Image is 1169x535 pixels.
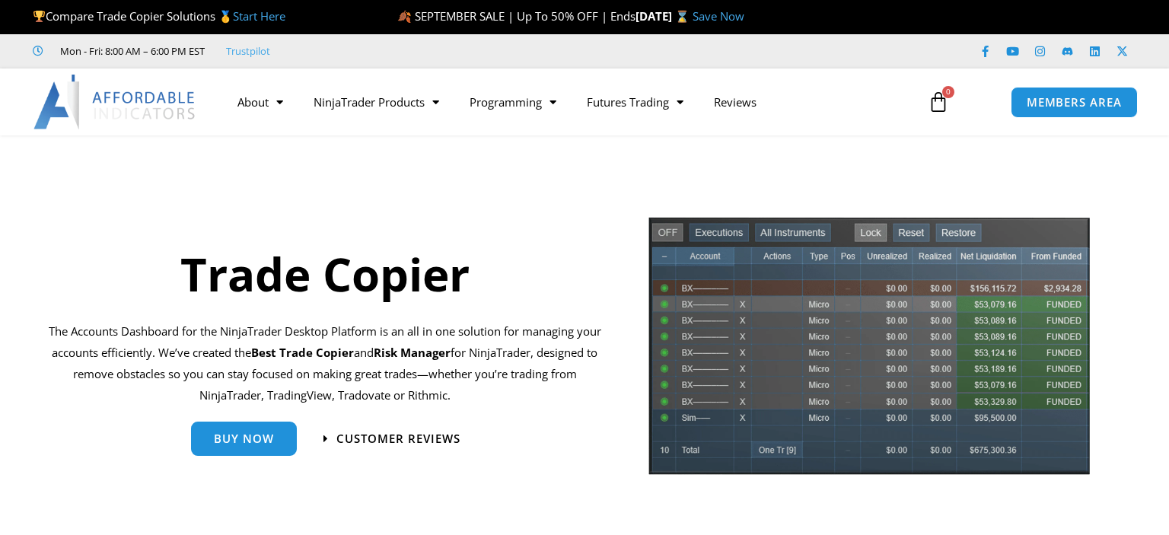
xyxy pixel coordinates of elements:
[336,433,460,444] span: Customer Reviews
[374,345,451,360] strong: Risk Manager
[33,75,197,129] img: LogoAI | Affordable Indicators – NinjaTrader
[48,321,601,406] p: The Accounts Dashboard for the NinjaTrader Desktop Platform is an all in one solution for managin...
[298,84,454,119] a: NinjaTrader Products
[191,422,297,456] a: Buy Now
[905,80,972,124] a: 0
[48,242,601,306] h1: Trade Copier
[251,345,354,360] b: Best Trade Copier
[699,84,772,119] a: Reviews
[33,11,45,22] img: 🏆
[233,8,285,24] a: Start Here
[56,42,205,60] span: Mon - Fri: 8:00 AM – 6:00 PM EST
[454,84,572,119] a: Programming
[323,433,460,444] a: Customer Reviews
[693,8,744,24] a: Save Now
[226,42,270,60] a: Trustpilot
[1011,87,1138,118] a: MEMBERS AREA
[214,433,274,444] span: Buy Now
[33,8,285,24] span: Compare Trade Copier Solutions 🥇
[222,84,913,119] nav: Menu
[572,84,699,119] a: Futures Trading
[942,86,954,98] span: 0
[397,8,635,24] span: 🍂 SEPTEMBER SALE | Up To 50% OFF | Ends
[222,84,298,119] a: About
[647,215,1091,487] img: tradecopier | Affordable Indicators – NinjaTrader
[1027,97,1122,108] span: MEMBERS AREA
[635,8,693,24] strong: [DATE] ⌛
